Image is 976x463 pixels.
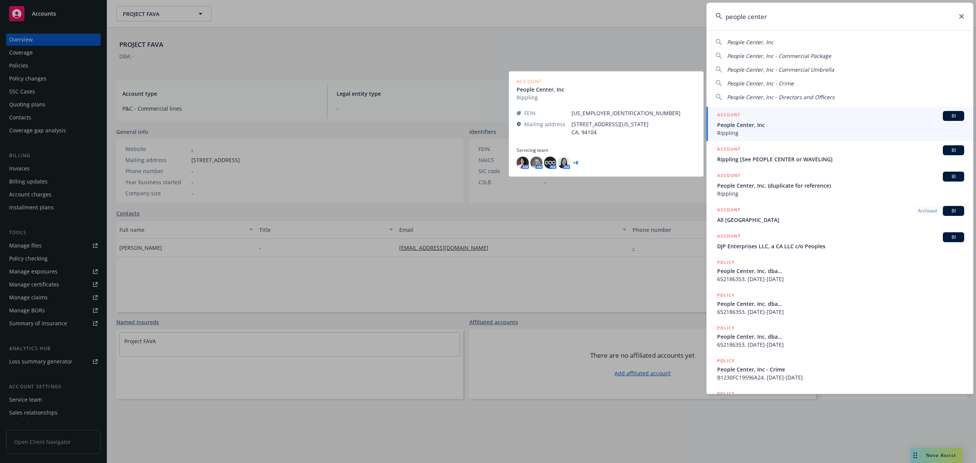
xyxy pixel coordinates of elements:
[706,386,973,418] a: POLICY
[717,111,740,120] h5: ACCOUNT
[717,182,964,190] span: People Center, Inc. (duplicate for reference)
[717,373,964,381] span: B1230FC19596A24, [DATE]-[DATE]
[717,365,964,373] span: People Center, Inc - Crime
[717,121,964,129] span: People Center, Inc
[717,172,740,181] h5: ACCOUNT
[946,207,961,214] span: BI
[727,93,835,101] span: People Center, Inc - Directors and Officers
[717,190,964,198] span: Rippling
[717,267,964,275] span: People Center, Inc. dba...
[727,52,831,59] span: People Center, Inc - Commercial Package
[717,232,740,241] h5: ACCOUNT
[717,390,735,397] h5: POLICY
[717,155,964,163] span: Rippling [See PEOPLE CENTER or WAVELING]
[717,324,735,332] h5: POLICY
[717,357,735,365] h5: POLICY
[946,113,961,119] span: BI
[717,308,964,316] span: 652186353, [DATE]-[DATE]
[717,216,964,224] span: All [GEOGRAPHIC_DATA]
[946,173,961,180] span: BI
[706,167,973,202] a: ACCOUNTBIPeople Center, Inc. (duplicate for reference)Rippling
[727,80,794,87] span: People Center, Inc - Crime
[946,147,961,154] span: BI
[706,287,973,320] a: POLICYPeople Center, Inc. dba...652186353, [DATE]-[DATE]
[706,141,973,167] a: ACCOUNTBIRippling [See PEOPLE CENTER or WAVELING]
[717,333,964,341] span: People Center, Inc. dba...
[717,242,964,250] span: DJP Enterprises LLC, a CA LLC c/o Peoples
[717,275,964,283] span: 652186353, [DATE]-[DATE]
[706,202,973,228] a: ACCOUNTArchivedBIAll [GEOGRAPHIC_DATA]
[717,129,964,137] span: Rippling
[706,3,973,30] input: Search...
[706,228,973,254] a: ACCOUNTBIDJP Enterprises LLC, a CA LLC c/o Peoples
[946,234,961,241] span: BI
[918,207,937,214] span: Archived
[706,320,973,353] a: POLICYPeople Center, Inc. dba...652186353, [DATE]-[DATE]
[717,341,964,349] span: 652186353, [DATE]-[DATE]
[706,353,973,386] a: POLICYPeople Center, Inc - CrimeB1230FC19596A24, [DATE]-[DATE]
[717,145,740,154] h5: ACCOUNT
[717,206,740,215] h5: ACCOUNT
[706,107,973,141] a: ACCOUNTBIPeople Center, IncRippling
[717,291,735,299] h5: POLICY
[717,300,964,308] span: People Center, Inc. dba...
[727,66,834,73] span: People Center, Inc - Commercial Umbrella
[706,254,973,287] a: POLICYPeople Center, Inc. dba...652186353, [DATE]-[DATE]
[717,259,735,266] h5: POLICY
[727,39,774,46] span: People Center, Inc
